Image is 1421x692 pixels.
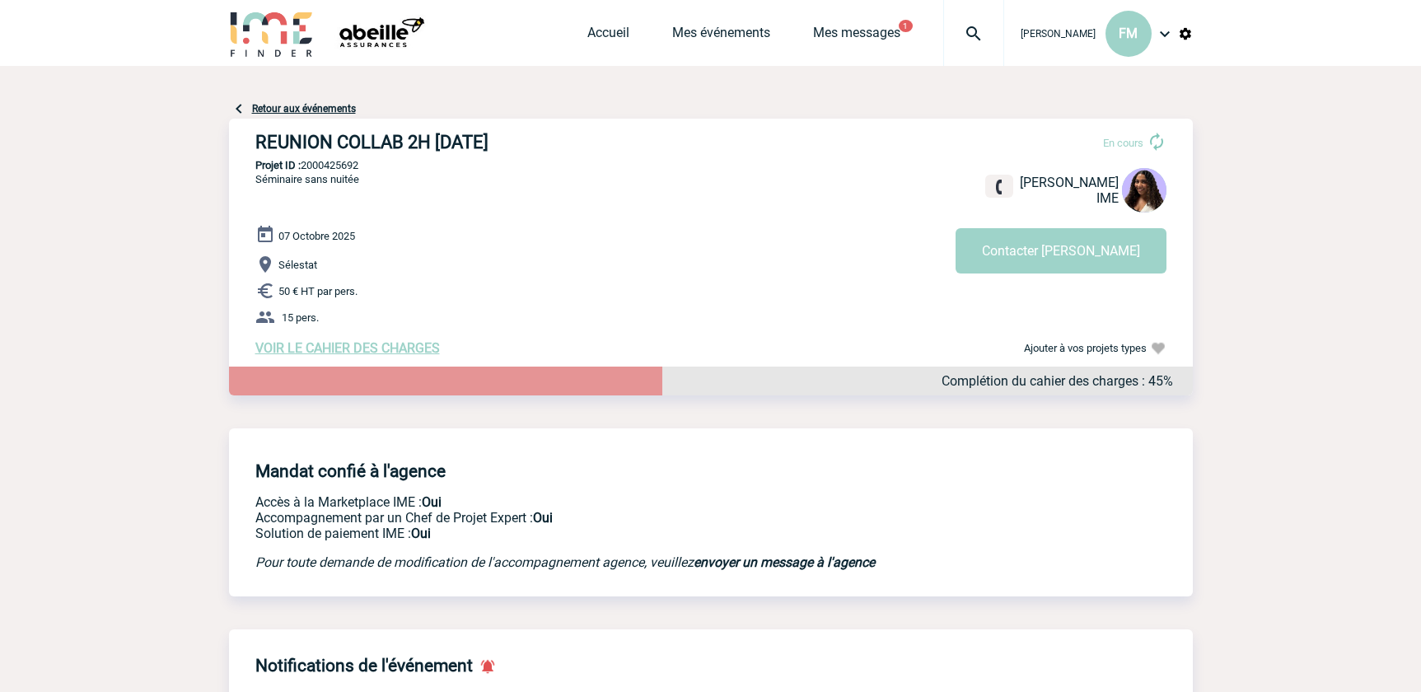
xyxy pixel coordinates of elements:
h4: Notifications de l'événement [255,656,473,676]
h4: Mandat confié à l'agence [255,461,446,481]
a: Mes messages [813,25,900,48]
button: 1 [899,20,913,32]
p: Prestation payante [255,510,939,526]
p: 2000425692 [229,159,1193,171]
button: Contacter [PERSON_NAME] [956,228,1166,274]
span: FM [1119,26,1138,41]
em: Pour toute demande de modification de l'accompagnement agence, veuillez [255,554,875,570]
span: 15 pers. [282,311,319,324]
span: En cours [1103,137,1143,149]
b: Oui [533,510,553,526]
img: IME-Finder [229,10,315,57]
span: [PERSON_NAME] [1020,175,1119,190]
span: Sélestat [278,259,317,271]
p: Conformité aux process achat client, Prise en charge de la facturation, Mutualisation de plusieur... [255,526,939,541]
a: VOIR LE CAHIER DES CHARGES [255,340,440,356]
span: Ajouter à vos projets types [1024,342,1147,354]
b: Projet ID : [255,159,301,171]
span: 07 Octobre 2025 [278,230,355,242]
b: Oui [411,526,431,541]
a: Mes événements [672,25,770,48]
h3: REUNION COLLAB 2H [DATE] [255,132,750,152]
a: Accueil [587,25,629,48]
span: Séminaire sans nuitée [255,173,359,185]
a: envoyer un message à l'agence [694,554,875,570]
span: 50 € HT par pers. [278,285,358,297]
a: Retour aux événements [252,103,356,115]
img: Ajouter à vos projets types [1150,340,1166,357]
b: Oui [422,494,442,510]
p: Accès à la Marketplace IME : [255,494,939,510]
span: [PERSON_NAME] [1021,28,1096,40]
span: IME [1096,190,1119,206]
img: fixe.png [992,180,1007,194]
img: 131234-0.jpg [1122,168,1166,213]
